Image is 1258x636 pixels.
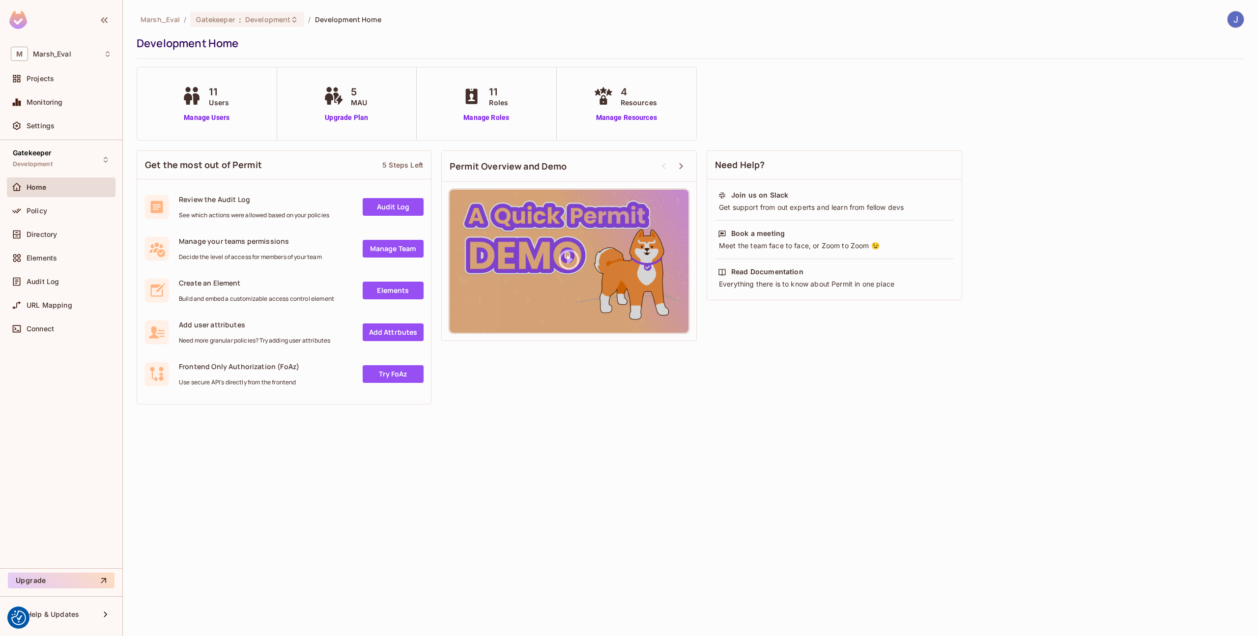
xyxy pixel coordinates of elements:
[179,278,334,288] span: Create an Element
[27,278,59,286] span: Audit Log
[145,159,262,171] span: Get the most out of Permit
[179,211,329,219] span: See which actions were allowed based on your policies
[718,279,951,289] div: Everything there is to know about Permit in one place
[245,15,290,24] span: Development
[363,365,424,383] a: Try FoAz
[489,85,508,99] span: 11
[450,160,567,173] span: Permit Overview and Demo
[308,15,311,24] li: /
[27,75,54,83] span: Projects
[363,323,424,341] a: Add Attrbutes
[179,236,322,246] span: Manage your teams permissions
[621,97,657,108] span: Resources
[27,98,63,106] span: Monitoring
[11,610,26,625] button: Consent Preferences
[13,149,52,157] span: Gatekeeper
[13,160,53,168] span: Development
[27,610,79,618] span: Help & Updates
[382,160,423,170] div: 5 Steps Left
[27,254,57,262] span: Elements
[363,282,424,299] a: Elements
[351,97,367,108] span: MAU
[137,36,1239,51] div: Development Home
[27,325,54,333] span: Connect
[11,47,28,61] span: M
[141,15,180,24] span: the active workspace
[363,198,424,216] a: Audit Log
[184,15,186,24] li: /
[363,240,424,258] a: Manage Team
[33,50,71,58] span: Workspace: Marsh_Eval
[238,16,242,24] span: :
[591,113,662,123] a: Manage Resources
[321,113,372,123] a: Upgrade Plan
[179,295,334,303] span: Build and embed a customizable access control element
[27,183,47,191] span: Home
[179,253,322,261] span: Decide the level of access for members of your team
[27,207,47,215] span: Policy
[489,97,508,108] span: Roles
[179,362,299,371] span: Frontend Only Authorization (FoAz)
[196,15,234,24] span: Gatekeeper
[731,190,788,200] div: Join us on Slack
[209,97,229,108] span: Users
[179,113,234,123] a: Manage Users
[9,11,27,29] img: SReyMgAAAABJRU5ErkJggg==
[459,113,513,123] a: Manage Roles
[315,15,381,24] span: Development Home
[209,85,229,99] span: 11
[11,610,26,625] img: Revisit consent button
[179,195,329,204] span: Review the Audit Log
[8,573,114,588] button: Upgrade
[179,337,330,345] span: Need more granular policies? Try adding user attributes
[27,122,55,130] span: Settings
[731,267,803,277] div: Read Documentation
[718,241,951,251] div: Meet the team face to face, or Zoom to Zoom 😉
[621,85,657,99] span: 4
[27,231,57,238] span: Directory
[351,85,367,99] span: 5
[179,320,330,329] span: Add user attributes
[718,202,951,212] div: Get support from out experts and learn from fellow devs
[731,229,785,238] div: Book a meeting
[27,301,72,309] span: URL Mapping
[715,159,765,171] span: Need Help?
[179,378,299,386] span: Use secure API's directly from the frontend
[1228,11,1244,28] img: Jose Basanta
